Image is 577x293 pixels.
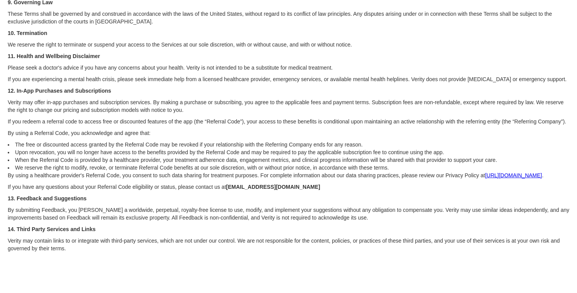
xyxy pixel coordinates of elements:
p: By using a healthcare provider's Referral Code, you consent to such data sharing for treatment pu... [8,171,569,179]
p: We reserve the right to terminate or suspend your access to the Services at our sole discretion, ... [8,41,569,48]
strong: 12. In-App Purchases and Subscriptions [8,88,111,94]
strong: 11. Health and Wellbeing Disclaimer [8,53,100,59]
p: If you have any questions about your Referral Code eligibility or status, please contact us at [8,183,569,191]
strong: 14. Third Party Services and Links [8,226,96,232]
p: If you are experiencing a mental health crisis, please seek immediate help from a licensed health... [8,75,569,83]
li: Upon revocation, you will no longer have access to the benefits provided by the Referral Code and... [8,148,569,156]
strong: 13. Feedback and Suggestions [8,195,87,201]
p: If you redeem a referral code to access free or discounted features of the app (the “Referral Cod... [8,118,569,125]
p: Verity may offer in-app purchases and subscription services. By making a purchase or subscribing,... [8,98,569,114]
p: Verity may contain links to or integrate with third-party services, which are not under our contr... [8,237,569,252]
p: ‍ [8,268,569,275]
strong: [EMAIL_ADDRESS][DOMAIN_NAME] [226,184,320,190]
li: The free or discounted access granted by the Referral Code may be revoked if your relationship wi... [8,141,569,148]
a: [URL][DOMAIN_NAME] [485,172,542,178]
p: ‍ [8,279,569,287]
p: By using a Referral Code, you acknowledge and agree that: [8,129,569,137]
strong: 10. Termination [8,30,47,36]
p: Please seek a doctor's advice if you have any concerns about your health. Verity is not intended ... [8,64,569,72]
p: ‍ [8,256,569,264]
p: By submitting Feedback, you [PERSON_NAME] a worldwide, perpetual, royalty-free license to use, mo... [8,206,569,221]
li: We reserve the right to modify, revoke, or terminate Referral Code benefits at our sole discretio... [8,164,569,171]
p: These Terms shall be governed by and construed in accordance with the laws of the United States, ... [8,10,569,25]
li: When the Referral Code is provided by a healthcare provider, your treatment adherence data, engag... [8,156,569,164]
